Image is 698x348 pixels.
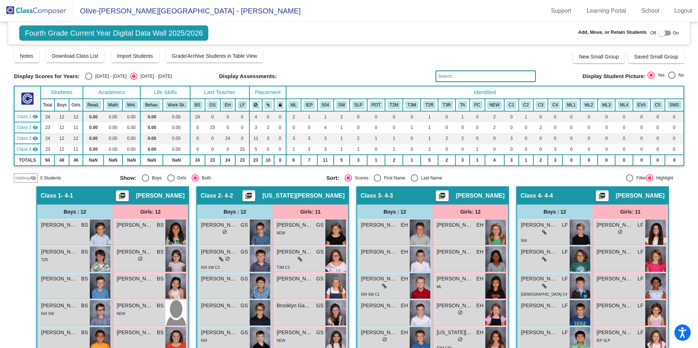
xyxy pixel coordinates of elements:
[334,122,350,133] td: 1
[55,144,69,155] td: 12
[598,133,615,144] td: 0
[487,101,502,109] button: NEW
[32,125,38,130] mat-icon: visibility
[190,111,205,122] td: 24
[385,99,403,111] th: T2 Math Intervention
[83,155,104,166] td: NaN
[635,5,665,17] a: School
[104,155,123,166] td: NaN
[220,111,236,122] td: 0
[286,122,301,133] td: 0
[634,54,678,60] span: Saved Small Group
[207,101,218,109] button: GS
[317,144,334,155] td: 3
[367,133,385,144] td: 1
[653,101,663,109] button: C5
[536,101,546,109] button: C3
[667,101,681,109] button: SMS
[274,144,286,155] td: 0
[650,133,665,144] td: 0
[600,101,613,109] button: ML3
[274,99,286,111] th: Keep with teacher
[665,144,683,155] td: 0
[562,133,580,144] td: 0
[69,144,83,155] td: 11
[249,111,262,122] td: 4
[598,99,615,111] th: Multi-Lingual cluster 3
[580,144,598,155] td: 0
[55,99,69,111] th: Boys
[615,144,633,155] td: 0
[421,122,438,133] td: 1
[123,144,141,155] td: 0.00
[470,144,485,155] td: 1
[17,113,31,120] span: Class 1
[69,122,83,133] td: 11
[32,146,38,152] mat-icon: visibility
[14,73,80,80] span: Display Scores for Years:
[485,111,504,122] td: 2
[205,99,220,111] th: Georgia Sambanis
[615,99,633,111] th: Multi-lingual cluster 4
[14,111,40,122] td: Brenda Stevens - 4-1
[436,190,449,201] button: Print Students Details
[172,53,257,59] span: Grade/Archive Students in Table View
[17,146,31,153] span: Class 4
[578,29,647,36] span: Add, Move, or Retain Students
[385,111,403,122] td: 0
[403,122,421,133] td: 1
[123,133,141,144] td: 0.00
[633,144,650,155] td: 0
[317,133,334,144] td: 3
[220,99,236,111] th: Emma Herrmann
[116,190,129,201] button: Print Students Details
[655,72,665,78] div: Yes
[367,122,385,133] td: 0
[562,144,580,155] td: 0
[350,133,367,144] td: 2
[32,135,38,141] mat-icon: visibility
[438,122,456,133] td: 0
[456,122,470,133] td: 0
[274,122,286,133] td: 0
[205,111,220,122] td: 0
[633,111,650,122] td: 0
[317,155,334,166] td: 11
[334,99,350,111] th: Social Work Support
[334,133,350,144] td: 1
[504,133,519,144] td: 3
[274,155,286,166] td: 0
[117,53,153,59] span: Import Students
[615,133,633,144] td: 0
[388,101,401,109] button: T2M
[123,155,141,166] td: NaN
[367,99,385,111] th: Physical/Occupational Therapy
[249,86,286,99] th: Placement
[219,73,277,80] span: Display Assessments:
[350,99,367,111] th: Speech
[405,101,418,109] button: T3M
[367,111,385,122] td: 0
[301,133,317,144] td: 3
[205,133,220,144] td: 0
[618,101,630,109] button: ML4
[111,49,159,62] button: Import Students
[41,155,55,166] td: 94
[421,111,438,122] td: 1
[385,144,403,155] td: 1
[14,144,40,155] td: Lindsay Fraser - 4-4
[166,101,188,109] button: Work Sk.
[140,133,163,144] td: 0.00
[69,111,83,122] td: 12
[140,155,163,166] td: NaN
[123,122,141,133] td: 0.00
[580,133,598,144] td: 0
[301,155,317,166] td: 7
[334,144,350,155] td: 1
[548,122,562,133] td: 0
[235,111,249,122] td: 0
[320,101,331,109] button: 504
[573,50,625,63] button: New Small Group
[673,30,679,36] span: On
[286,111,301,122] td: 2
